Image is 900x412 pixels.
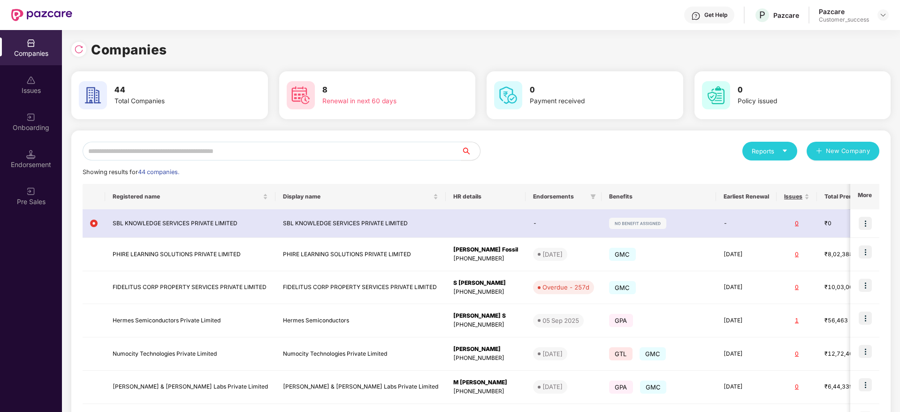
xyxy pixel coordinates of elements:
[588,191,598,202] span: filter
[113,193,261,200] span: Registered name
[824,250,871,259] div: ₹8,02,388.2
[446,184,526,209] th: HR details
[275,209,446,238] td: SBL KNOWLEDGE SERVICES PRIVATE LIMITED
[494,81,522,109] img: svg+xml;base64,PHN2ZyB4bWxucz0iaHR0cDovL3d3dy53My5vcmcvMjAwMC9zdmciIHdpZHRoPSI2MCIgaGVpZ2h0PSI2MC...
[784,250,809,259] div: 0
[453,245,518,254] div: [PERSON_NAME] Fossil
[859,217,872,230] img: icon
[114,96,233,107] div: Total Companies
[716,184,777,209] th: Earliest Renewal
[716,304,777,337] td: [DATE]
[83,168,179,175] span: Showing results for
[530,84,648,96] h3: 0
[105,337,275,371] td: Numocity Technologies Private Limited
[702,81,730,109] img: svg+xml;base64,PHN2ZyB4bWxucz0iaHR0cDovL3d3dy53My5vcmcvMjAwMC9zdmciIHdpZHRoPSI2MCIgaGVpZ2h0PSI2MC...
[11,9,72,21] img: New Pazcare Logo
[114,84,233,96] h3: 44
[542,382,563,391] div: [DATE]
[453,254,518,263] div: [PHONE_NUMBER]
[609,281,636,294] span: GMC
[850,184,879,209] th: More
[322,84,441,96] h3: 8
[752,146,788,156] div: Reports
[738,96,856,107] div: Policy issued
[859,245,872,259] img: icon
[824,219,871,228] div: ₹0
[784,193,802,200] span: Issues
[716,238,777,271] td: [DATE]
[716,271,777,305] td: [DATE]
[819,16,869,23] div: Customer_success
[26,76,36,85] img: svg+xml;base64,PHN2ZyBpZD0iSXNzdWVzX2Rpc2FibGVkIiB4bWxucz0iaHR0cDovL3d3dy53My5vcmcvMjAwMC9zdmciIH...
[453,378,518,387] div: M [PERSON_NAME]
[105,184,275,209] th: Registered name
[590,194,596,199] span: filter
[526,209,602,238] td: -
[453,345,518,354] div: [PERSON_NAME]
[704,11,727,19] div: Get Help
[602,184,716,209] th: Benefits
[91,39,167,60] h1: Companies
[453,320,518,329] div: [PHONE_NUMBER]
[105,371,275,404] td: [PERSON_NAME] & [PERSON_NAME] Labs Private Limited
[859,378,872,391] img: icon
[716,209,777,238] td: -
[26,150,36,159] img: svg+xml;base64,PHN2ZyB3aWR0aD0iMTQuNSIgaGVpZ2h0PSIxNC41IiB2aWV3Qm94PSIwIDAgMTYgMTYiIGZpbGw9Im5vbm...
[777,184,817,209] th: Issues
[782,148,788,154] span: caret-down
[26,38,36,48] img: svg+xml;base64,PHN2ZyBpZD0iQ29tcGFuaWVzIiB4bWxucz0iaHR0cDovL3d3dy53My5vcmcvMjAwMC9zdmciIHdpZHRoPS...
[287,81,315,109] img: svg+xml;base64,PHN2ZyB4bWxucz0iaHR0cDovL3d3dy53My5vcmcvMjAwMC9zdmciIHdpZHRoPSI2MCIgaGVpZ2h0PSI2MC...
[275,337,446,371] td: Numocity Technologies Private Limited
[79,81,107,109] img: svg+xml;base64,PHN2ZyB4bWxucz0iaHR0cDovL3d3dy53My5vcmcvMjAwMC9zdmciIHdpZHRoPSI2MCIgaGVpZ2h0PSI2MC...
[738,84,856,96] h3: 0
[453,354,518,363] div: [PHONE_NUMBER]
[453,288,518,297] div: [PHONE_NUMBER]
[322,96,441,107] div: Renewal in next 60 days
[819,7,869,16] div: Pazcare
[640,381,667,394] span: GMC
[26,187,36,196] img: svg+xml;base64,PHN2ZyB3aWR0aD0iMjAiIGhlaWdodD0iMjAiIHZpZXdCb3g9IjAgMCAyMCAyMCIgZmlsbD0ibm9uZSIgeG...
[716,337,777,371] td: [DATE]
[105,271,275,305] td: FIDELITUS CORP PROPERTY SERVICES PRIVATE LIMITED
[275,184,446,209] th: Display name
[824,382,871,391] div: ₹6,44,339
[609,381,633,394] span: GPA
[275,238,446,271] td: PHIRE LEARNING SOLUTIONS PRIVATE LIMITED
[784,382,809,391] div: 0
[533,193,587,200] span: Endorsements
[859,312,872,325] img: icon
[461,147,480,155] span: search
[609,314,633,327] span: GPA
[542,282,589,292] div: Overdue - 257d
[824,350,871,359] div: ₹12,72,402.26
[275,371,446,404] td: [PERSON_NAME] & [PERSON_NAME] Labs Private Limited
[542,250,563,259] div: [DATE]
[826,146,870,156] span: New Company
[609,248,636,261] span: GMC
[807,142,879,160] button: plusNew Company
[275,271,446,305] td: FIDELITUS CORP PROPERTY SERVICES PRIVATE LIMITED
[816,148,822,155] span: plus
[542,349,563,359] div: [DATE]
[138,168,179,175] span: 44 companies.
[453,312,518,320] div: [PERSON_NAME] S
[824,193,864,200] span: Total Premium
[817,184,879,209] th: Total Premium
[859,279,872,292] img: icon
[26,113,36,122] img: svg+xml;base64,PHN2ZyB3aWR0aD0iMjAiIGhlaWdodD0iMjAiIHZpZXdCb3g9IjAgMCAyMCAyMCIgZmlsbD0ibm9uZSIgeG...
[773,11,799,20] div: Pazcare
[105,209,275,238] td: SBL KNOWLEDGE SERVICES PRIVATE LIMITED
[461,142,481,160] button: search
[105,304,275,337] td: Hermes Semiconductors Private Limited
[859,345,872,358] img: icon
[542,316,579,325] div: 05 Sep 2025
[824,316,871,325] div: ₹56,463
[453,387,518,396] div: [PHONE_NUMBER]
[784,283,809,292] div: 0
[824,283,871,292] div: ₹10,03,000
[691,11,701,21] img: svg+xml;base64,PHN2ZyBpZD0iSGVscC0zMngzMiIgeG1sbnM9Imh0dHA6Ly93d3cudzMub3JnLzIwMDAvc3ZnIiB3aWR0aD...
[283,193,431,200] span: Display name
[90,220,98,227] img: svg+xml;base64,PHN2ZyB4bWxucz0iaHR0cDovL3d3dy53My5vcmcvMjAwMC9zdmciIHdpZHRoPSIxMiIgaGVpZ2h0PSIxMi...
[275,304,446,337] td: Hermes Semiconductors
[784,219,809,228] div: 0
